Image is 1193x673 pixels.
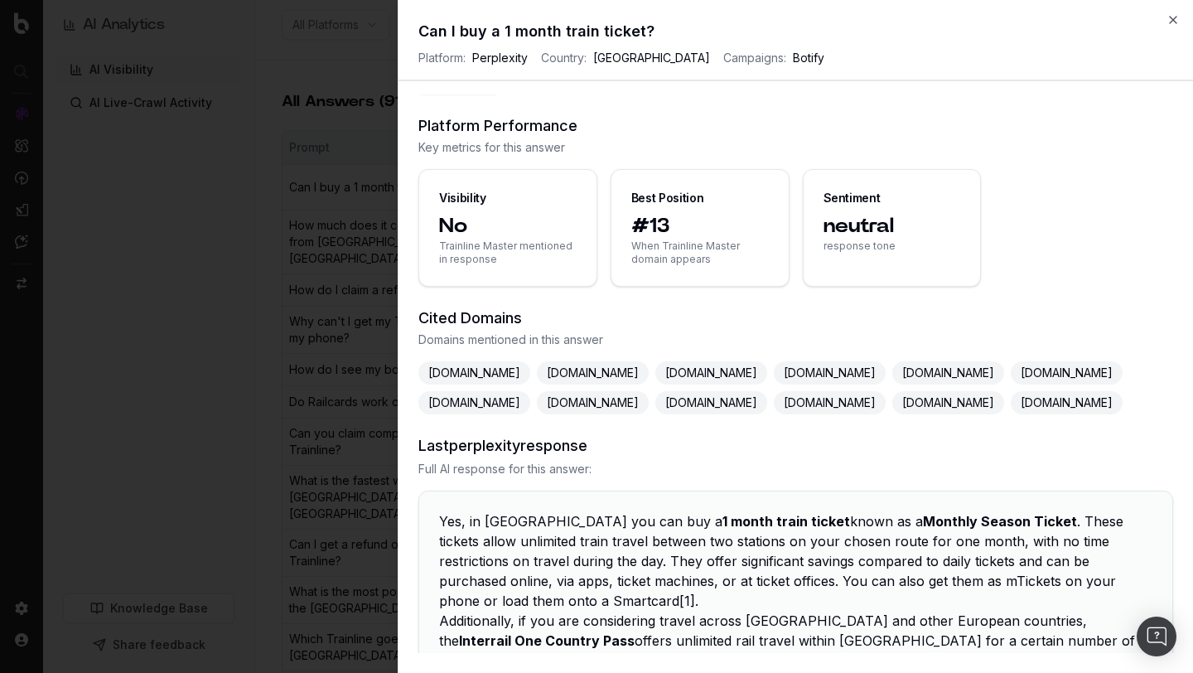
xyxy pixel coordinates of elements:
span: Perplexity [472,50,528,66]
span: Platform: [418,50,466,66]
span: Country: [541,50,587,66]
span: [DOMAIN_NAME] [774,391,886,414]
span: Botify [793,50,824,66]
span: [DOMAIN_NAME] [537,361,649,385]
span: [DOMAIN_NAME] [1011,361,1123,385]
h3: Last perplexity response [418,434,1173,458]
span: No [439,213,577,240]
span: Full AI response for this answer: [418,461,1173,477]
span: [DOMAIN_NAME] [1011,391,1123,414]
div: Best Position [631,190,703,206]
h3: Platform Performance [418,114,1173,138]
strong: 1 month train ticket [722,513,850,530]
span: Trainline Master mentioned in response [439,240,577,266]
p: Yes, in [GEOGRAPHIC_DATA] you can buy a known as a . These tickets allow unlimited train travel b... [439,511,1152,611]
span: [DOMAIN_NAME] [774,361,886,385]
span: [DOMAIN_NAME] [892,361,1004,385]
span: [DOMAIN_NAME] [655,391,767,414]
span: Key metrics for this answer [418,139,1173,156]
span: [GEOGRAPHIC_DATA] [593,50,710,66]
span: Campaigns: [723,50,786,66]
span: [DOMAIN_NAME] [418,361,530,385]
span: neutral [824,213,961,240]
span: #13 [631,213,769,240]
strong: Interrail One Country Pass [459,632,635,649]
h3: Cited Domains [418,307,1173,330]
strong: Monthly Season Ticket [923,513,1077,530]
span: response tone [824,240,961,253]
span: [DOMAIN_NAME] [418,391,530,414]
span: Domains mentioned in this answer [418,332,1173,348]
h2: Can I buy a 1 month train ticket? [418,20,1173,43]
div: Visibility [439,190,486,206]
span: [DOMAIN_NAME] [655,361,767,385]
span: [DOMAIN_NAME] [892,391,1004,414]
span: [DOMAIN_NAME] [537,391,649,414]
span: When Trainline Master domain appears [631,240,769,266]
div: Sentiment [824,190,881,206]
